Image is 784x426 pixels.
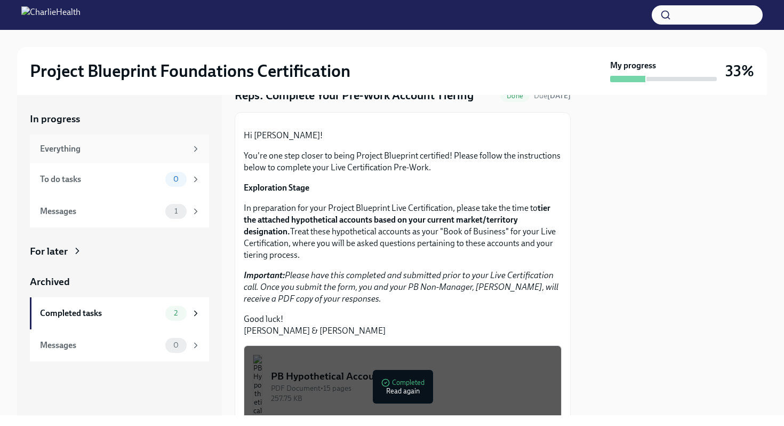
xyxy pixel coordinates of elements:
a: Everything [30,135,209,163]
strong: [DATE] [547,91,571,100]
div: Completed tasks [40,307,161,319]
div: PDF Document • 15 pages [271,383,553,393]
strong: Exploration Stage [244,183,309,193]
span: 2 [167,309,184,317]
a: Completed tasks2 [30,297,209,329]
div: Messages [40,340,161,351]
span: September 8th, 2025 12:00 [534,91,571,101]
h3: 33% [725,61,754,81]
span: Due [534,91,571,100]
a: In progress [30,112,209,126]
strong: tier the attached hypothetical accounts based on your current market/territory designation. [244,203,550,236]
div: Messages [40,206,161,217]
a: To do tasks0 [30,163,209,195]
div: Everything [40,143,187,155]
strong: Important: [244,270,285,280]
span: 1 [168,207,184,215]
p: In preparation for your Project Blueprint Live Certification, please take the time to Treat these... [244,202,562,261]
img: PB Hypothetical Accounts [253,354,262,419]
img: CharlieHealth [21,6,81,23]
p: You're one step closer to being Project Blueprint certified! Please follow the instructions below... [244,150,562,173]
div: PB Hypothetical Accounts [271,369,553,383]
span: Done [500,92,530,100]
a: For later [30,244,209,258]
strong: My progress [610,60,656,72]
p: Good luck! [PERSON_NAME] & [PERSON_NAME] [244,313,562,337]
a: Messages0 [30,329,209,361]
p: Hi [PERSON_NAME]! [244,130,562,141]
div: 257.75 KB [271,393,553,404]
a: Messages1 [30,195,209,227]
a: Archived [30,275,209,289]
span: 0 [167,175,185,183]
h2: Project Blueprint Foundations Certification [30,60,350,82]
em: Please have this completed and submitted prior to your Live Certification call. Once you submit t... [244,270,558,304]
h4: Reps: Complete Your Pre-Work Account Tiering [235,88,474,104]
div: To do tasks [40,173,161,185]
span: 0 [167,341,185,349]
div: For later [30,244,68,258]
